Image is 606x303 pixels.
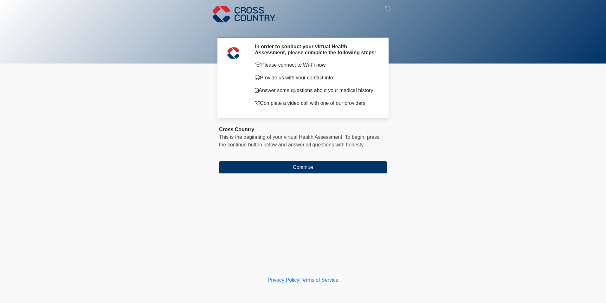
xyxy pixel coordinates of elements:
[255,99,377,107] p: Complete a video call with one of our providers
[300,277,338,283] a: Terms of Service
[213,5,275,23] img: Cross Country Logo
[345,134,367,140] span: To begin,
[219,161,387,173] button: Continue
[255,87,377,94] p: Answer some questions about your medical history
[219,134,344,140] span: This is the beginning of your virtual Health Assessment.
[255,44,377,56] h2: In order to conduct your virtual Health Assessment, please complete the following steps:
[214,23,392,35] h1: ‎ ‎ ‎
[255,61,377,69] p: Please connect to Wi-Fi now
[268,277,300,283] a: Privacy Policy
[219,134,379,147] span: press the continue button below and answer all questions with honesty.
[255,74,377,82] p: Provide us with your contact info
[219,126,387,133] div: Cross Country
[224,44,243,63] img: Agent Avatar
[299,277,300,283] a: |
